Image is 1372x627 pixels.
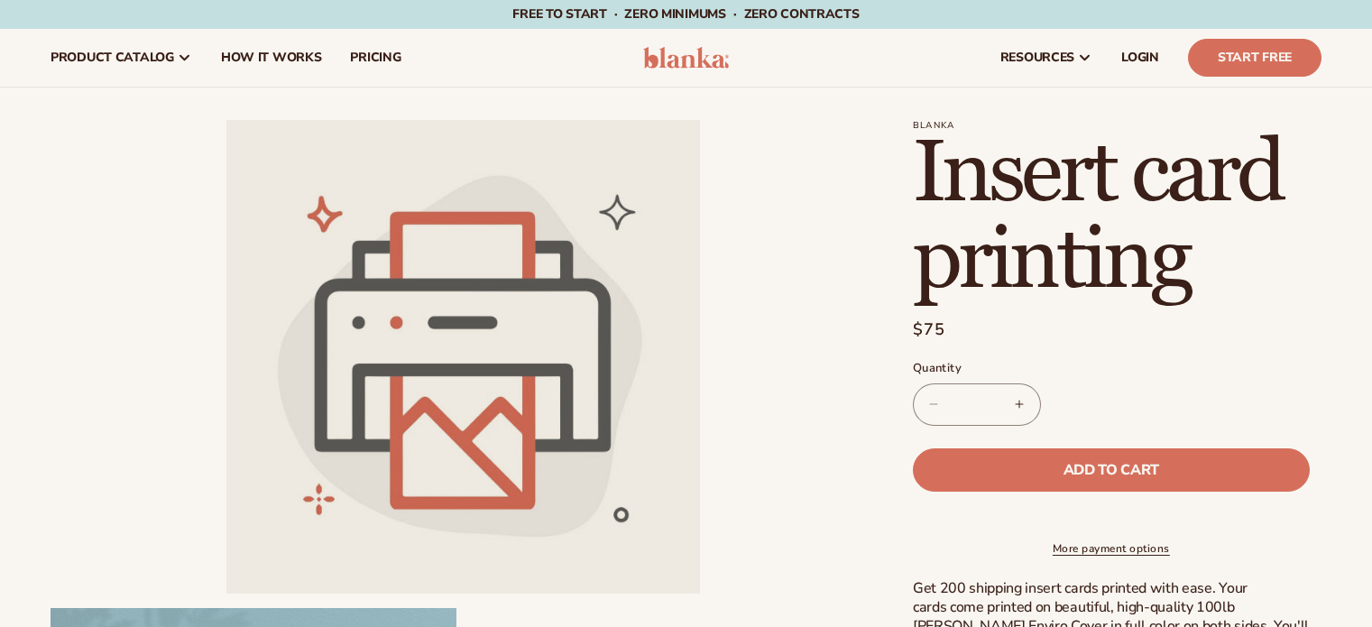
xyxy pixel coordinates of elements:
[1121,51,1159,65] span: LOGIN
[36,29,207,87] a: product catalog
[512,5,859,23] span: Free to start · ZERO minimums · ZERO contracts
[913,540,1310,557] a: More payment options
[1064,463,1159,477] span: Add to cart
[336,29,415,87] a: pricing
[221,51,322,65] span: How It Works
[986,29,1107,87] a: resources
[913,318,946,342] span: $75
[913,131,1321,304] h1: Insert card printing
[913,360,1310,378] label: Quantity
[643,47,729,69] img: logo
[913,448,1310,492] button: Add to cart
[350,51,401,65] span: pricing
[51,51,174,65] span: product catalog
[913,120,1321,131] p: Blanka
[207,29,336,87] a: How It Works
[1000,51,1074,65] span: resources
[1188,39,1321,77] a: Start Free
[1107,29,1174,87] a: LOGIN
